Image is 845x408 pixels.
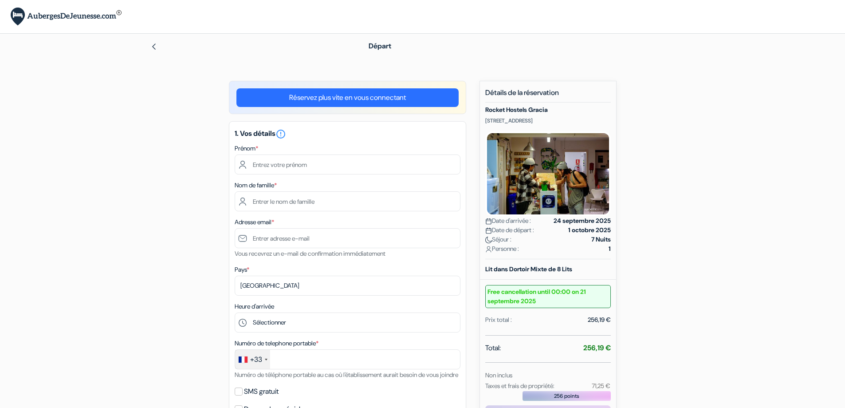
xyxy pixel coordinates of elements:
[485,117,611,124] p: [STREET_ADDRESS]
[485,285,611,308] small: Free cancellation until 00:00 on 21 septembre 2025
[609,244,611,254] strong: 1
[485,226,534,235] span: Date de départ :
[485,235,511,244] span: Séjour :
[275,129,286,139] i: error_outline
[485,237,492,243] img: moon.svg
[250,354,262,365] div: +33
[485,88,611,103] h5: Détails de la réservation
[485,343,501,353] span: Total:
[568,226,611,235] strong: 1 octobre 2025
[235,250,385,257] small: Vous recevrez un e-mail de confirmation immédiatement
[235,228,460,248] input: Entrer adresse e-mail
[235,302,274,311] label: Heure d'arrivée
[235,181,277,190] label: Nom de famille
[235,339,318,348] label: Numéro de telephone portable
[11,8,122,26] img: AubergesDeJeunesse.com
[485,371,512,379] small: Non inclus
[244,385,279,398] label: SMS gratuit
[485,216,531,226] span: Date d'arrivée :
[554,392,579,400] span: 256 points
[236,88,459,107] a: Réservez plus vite en vous connectant
[485,227,492,234] img: calendar.svg
[588,315,611,325] div: 256,19 €
[592,382,610,390] small: 71,25 €
[235,129,460,139] h5: 1. Vos détails
[235,154,460,174] input: Entrez votre prénom
[485,246,492,253] img: user_icon.svg
[235,350,270,369] div: France: +33
[485,315,512,325] div: Prix total :
[485,382,554,390] small: Taxes et frais de propriété:
[235,265,249,274] label: Pays
[235,144,258,153] label: Prénom
[554,216,611,226] strong: 24 septembre 2025
[591,235,611,244] strong: 7 Nuits
[485,106,611,114] h5: Rocket Hostels Gracia
[235,218,274,227] label: Adresse email
[235,371,458,379] small: Numéro de téléphone portable au cas où l'établissement aurait besoin de vous joindre
[369,41,391,51] span: Départ
[485,218,492,225] img: calendar.svg
[485,244,519,254] span: Personne :
[583,343,611,353] strong: 256,19 €
[235,191,460,211] input: Entrer le nom de famille
[275,129,286,138] a: error_outline
[150,43,157,50] img: left_arrow.svg
[485,265,572,273] b: Lit dans Dortoir Mixte de 8 Lits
